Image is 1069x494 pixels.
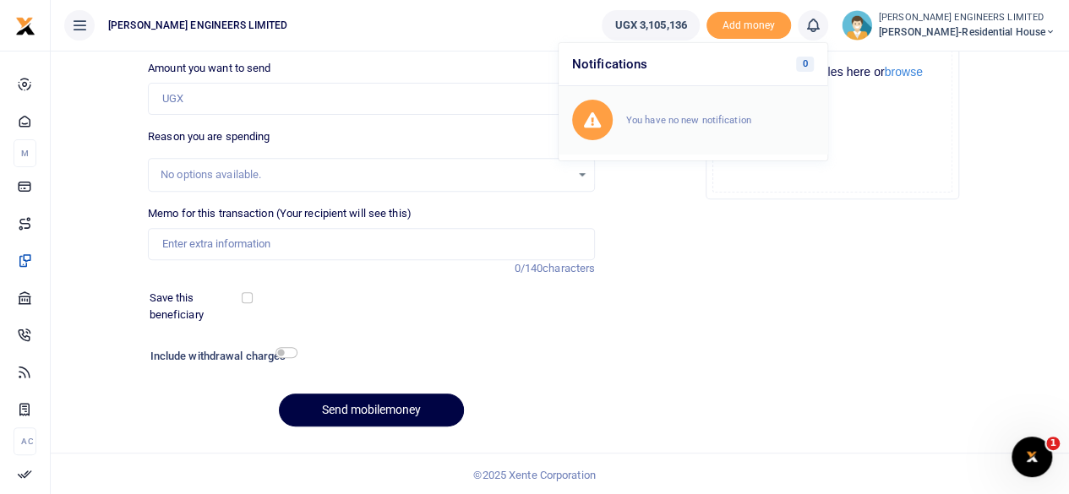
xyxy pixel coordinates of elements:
[559,43,827,86] h6: Notifications
[515,262,543,274] span: 0/140
[1012,437,1052,477] iframe: Intercom live chat
[602,10,699,41] a: UGX 3,105,136
[842,10,872,41] img: profile-user
[1046,437,1060,450] span: 1
[101,18,294,33] span: [PERSON_NAME] ENGINEERS LIMITED
[885,66,923,78] button: browse
[148,83,595,115] input: UGX
[706,12,791,40] li: Toup your wallet
[15,19,35,31] a: logo-small logo-large logo-large
[879,11,1055,25] small: [PERSON_NAME] ENGINEERS LIMITED
[150,350,290,363] h6: Include withdrawal charges
[14,427,36,455] li: Ac
[713,64,952,80] div: Drag and drop files here or
[148,228,595,260] input: Enter extra information
[842,10,1055,41] a: profile-user [PERSON_NAME] ENGINEERS LIMITED [PERSON_NAME]-Residential House
[150,290,245,323] label: Save this beneficiary
[706,12,791,40] span: Add money
[14,139,36,167] li: M
[559,86,827,154] a: You have no new notification
[161,166,570,183] div: No options available.
[879,24,1055,40] span: [PERSON_NAME]-Residential House
[595,10,706,41] li: Wallet ballance
[148,60,270,77] label: Amount you want to send
[543,262,595,274] span: characters
[706,18,791,30] a: Add money
[614,17,686,34] span: UGX 3,105,136
[626,114,751,126] small: You have no new notification
[148,128,270,145] label: Reason you are spending
[796,57,814,72] span: 0
[15,16,35,36] img: logo-small
[148,205,412,222] label: Memo for this transaction (Your recipient will see this)
[279,394,464,426] button: Send mobilemoney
